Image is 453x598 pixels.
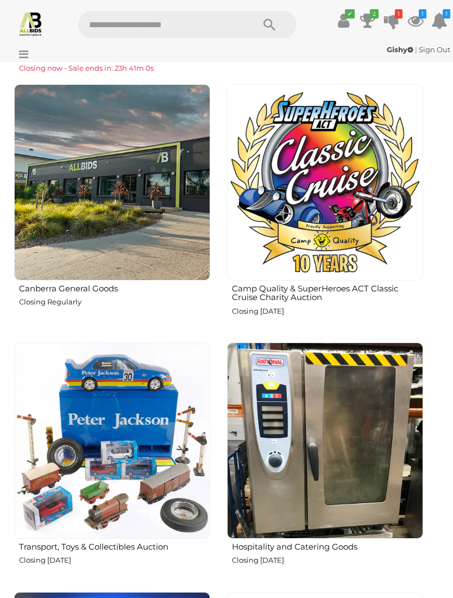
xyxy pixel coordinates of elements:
h2: Transport, Toys & Collectibles Auction [19,540,210,552]
span: Closing now - Sale ends in: 23h 41m 0s [19,64,154,72]
i: 1 [395,9,402,18]
p: Closing [DATE] [232,554,423,566]
h2: Canberra General Goods [19,282,210,294]
a: Canberra General Goods Closing Regularly [14,84,210,334]
i: 1 [443,9,450,18]
a: Camp Quality & SuperHeroes ACT Classic Cruise Charity Auction Closing [DATE] [226,84,423,334]
button: Search [242,11,297,38]
a: 2 [360,11,376,30]
img: Hospitality and Catering Goods [227,342,423,539]
a: 1 [431,11,448,30]
strong: Gishy [387,45,413,54]
img: Camp Quality & SuperHeroes ACT Classic Cruise Charity Auction [227,84,423,281]
h2: Hospitality and Catering Goods [232,540,423,552]
h2: Camp Quality & SuperHeroes ACT Classic Cruise Charity Auction [232,282,423,302]
i: ✔ [345,9,355,18]
img: Allbids.com.au [18,11,43,36]
a: Hospitality and Catering Goods Closing [DATE] [226,342,423,583]
img: Canberra General Goods [14,84,210,281]
p: Closing [DATE] [19,554,210,566]
a: ✔ [336,11,352,30]
i: 1 [419,9,426,18]
i: 2 [370,9,379,18]
a: Transport, Toys & Collectibles Auction Closing [DATE] [14,342,210,583]
a: 1 [407,11,424,30]
a: Sign Out [419,45,450,54]
a: 1 [383,11,400,30]
img: Transport, Toys & Collectibles Auction [14,342,210,539]
a: Gishy [387,45,415,54]
span: | [415,45,417,54]
p: Closing Regularly [19,296,210,308]
p: Closing [DATE] [232,305,423,317]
